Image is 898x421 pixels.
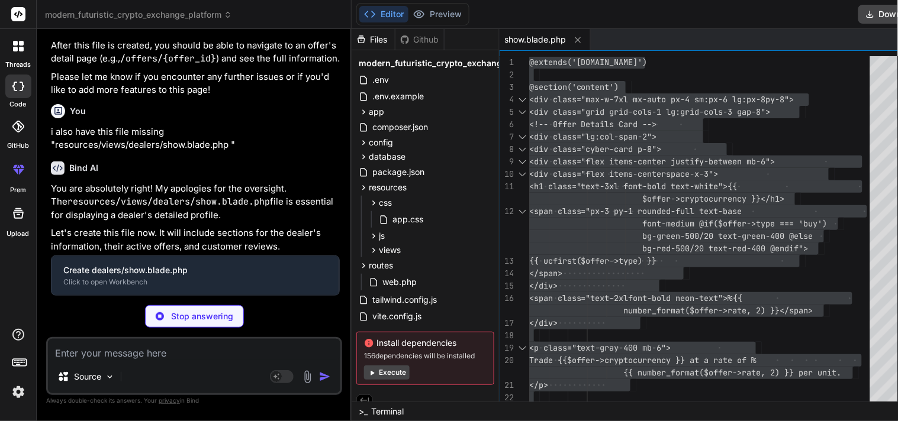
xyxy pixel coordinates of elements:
div: Click to collapse the range. [515,168,530,180]
span: font-bold neon-text">₨{{ [629,293,742,303]
div: 21 [500,379,514,391]
p: Let's create this file now. It will include sections for the dealer's information, their active o... [51,226,340,253]
div: 18 [500,329,514,342]
div: Create dealers/show.blade.php [63,264,327,276]
span: show.blade.php [504,34,566,46]
span: vite.config.js [371,309,423,323]
span: number_format($offer->rate, 2) }}</span> [624,305,813,316]
div: 19 [500,342,514,354]
span: <div class="flex items-center [529,169,667,179]
span: .env.example [371,89,425,103]
span: @extends('[DOMAIN_NAME]') [529,57,648,67]
span: <span class="px-3 py-1 rou [529,206,652,216]
div: 4 [500,93,514,106]
button: Preview [408,6,466,22]
span: >_ [359,406,368,417]
span: <div class="cyber-card p-8"> [529,144,662,154]
div: Click to collapse the range. [515,93,530,106]
span: old text-white">{{ [652,181,738,192]
label: GitHub [7,141,29,151]
span: <p class="text-gray-400 mb-6"> [529,342,671,353]
span: 156 dependencies will be installed [364,351,487,361]
label: Upload [7,229,30,239]
span: Trade {{ [529,355,567,365]
div: 7 [500,131,514,143]
span: css [379,197,392,209]
code: /offers/{offer_id} [120,53,216,64]
span: <div class="flex items-center just [529,156,690,167]
span: nded-full text-base [652,206,742,216]
span: </span> [529,268,562,278]
img: attachment [301,370,314,384]
h6: Bind AI [69,162,98,174]
div: 9 [500,156,514,168]
p: After this file is created, you should be able to navigate to an offer's detail page (e.g., ) and... [51,39,340,66]
p: Always double-check its answers. Your in Bind [46,395,342,406]
div: Click to collapse the range. [515,156,530,168]
p: i also have this file missing "resources/views/dealers/show.blade.php " [51,125,340,152]
h6: You [70,105,86,117]
img: Pick Models [105,372,115,382]
span: {{ number_format($offer->rate, 2) }} per unit. [624,367,842,378]
span: privacy [159,397,180,404]
div: Files [352,34,395,46]
span: composer.json [371,120,429,134]
p: Please let me know if you encounter any further issues or if you'd like to add more features to t... [51,70,340,97]
div: 11 [500,180,514,193]
div: 2 [500,69,514,81]
div: Click to open Workbench [63,277,327,287]
span: </div> [529,318,558,328]
div: Click to collapse the range. [515,342,530,354]
div: 8 [500,143,514,156]
div: 15 [500,280,514,292]
span: app.css [391,212,424,226]
div: 13 [500,255,514,267]
p: Stop answering [171,310,233,322]
span: py-8"> [766,94,794,105]
span: package.json [371,165,426,179]
label: threads [5,60,31,70]
span: <div class="lg:col-span-2"> [529,131,657,142]
span: </p> [529,380,548,390]
span: @section('content') [529,82,619,92]
div: Click to collapse the range. [515,143,530,156]
div: 20 [500,354,514,367]
span: web.php [381,275,418,289]
span: <!-- Offer Details Card --> [529,119,657,129]
span: <span class="text-2xl [529,293,629,303]
span: ify-between mb-6"> [690,156,775,167]
span: <div class="max-w-7xl mx-auto px-4 sm:px-6 lg:px-8 [529,94,766,105]
span: bg-red-500/20 text-red-400 @endif"> [643,243,809,254]
button: Execute [364,365,410,380]
div: 5 [500,106,514,118]
span: js [379,230,385,242]
span: modern_futuristic_crypto_exchange_platform [45,9,232,21]
span: Terminal [371,406,404,417]
div: 1 [500,56,514,69]
p: You are absolutely right! My apologies for the oversight. The file is essential for displaying a ... [51,182,340,222]
span: bg-green-500/20 text-green-400 @else [643,231,813,241]
span: font-medium @if($offer->type === 'buy') [643,218,828,229]
div: 17 [500,317,514,329]
p: Source [74,371,101,383]
span: resources [369,182,407,193]
div: 22 [500,391,514,404]
span: .env [371,73,390,87]
div: 12 [500,205,514,218]
label: prem [10,185,26,195]
div: Click to collapse the range. [515,131,530,143]
span: <h1 class="text-3xl font-b [529,181,652,192]
div: 10 [500,168,514,180]
span: {{ ucfirst($offer->typ [529,255,633,266]
div: Click to collapse the range. [515,205,530,218]
span: modern_futuristic_crypto_exchange_platform [359,57,546,69]
span: config [369,137,393,148]
div: Click to collapse the range. [515,106,530,118]
span: app [369,106,384,118]
span: e) }} [633,255,657,266]
span: space-x-3"> [667,169,719,179]
div: Github [395,34,444,46]
span: $offer->cryptocurrency }} at a rate of ₨ [567,355,757,365]
span: database [369,151,405,163]
div: 14 [500,267,514,280]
